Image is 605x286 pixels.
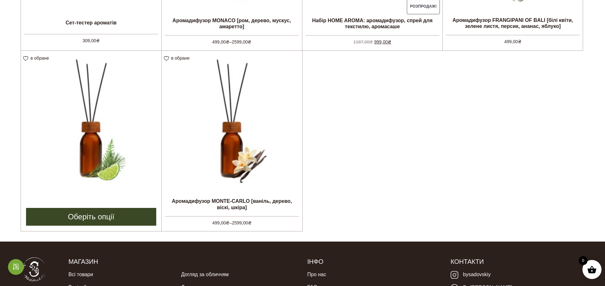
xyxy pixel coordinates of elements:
[451,257,584,266] h5: Контакти
[23,56,28,61] img: unfavourite.svg
[212,39,229,44] bdi: 499,00
[451,268,491,281] a: bysadovskiy
[307,257,441,266] h5: Інфо
[248,220,252,225] span: ₴
[212,220,230,225] bdi: 499,00
[181,268,229,281] a: Догляд за обличчям
[579,256,588,265] span: 0
[165,35,299,45] span: –
[232,220,252,225] bdi: 2599,00
[83,38,100,43] bdi: 309,00
[162,196,302,213] h2: Аромадифузор MONTE-CARLO [ваніль, дерево, віскі, шкіра]
[353,39,373,44] bdi: 1187,00
[518,39,521,44] span: ₴
[68,268,93,281] a: Всі товари
[226,220,229,225] span: ₴
[162,51,302,225] a: Аромадифузор MONTE-CARLO [ваніль, дерево, віскі, шкіра] 499,00₴–2599,00₴
[171,56,190,61] span: в обране
[162,15,302,32] h2: Аромадифузор MONACO [ром, дерево, мускус, амаретто]
[21,15,161,31] h2: Сет-тестер ароматів
[443,15,583,32] h2: Аромадифузор FRANGIPANI OF BALI [білі квіти, зелене листя, персик, ананас, яблуко]
[96,38,100,43] span: ₴
[232,39,252,44] bdi: 2599,00
[388,39,391,44] span: ₴
[23,56,51,61] a: в обране
[307,268,326,281] a: Про нас
[30,56,49,61] span: в обране
[68,257,298,266] h5: Магазин
[165,216,299,226] span: –
[226,39,229,44] span: ₴
[374,39,391,44] bdi: 999,00
[26,208,156,226] a: Виберіть опції для " Аромадифузор NORD [сосна, кедр, пачулі, груша, лайм]"
[302,15,443,32] h2: Набір HOME AROMA: аромадифузор, спрей для текстилю, аромасаше
[164,56,169,61] img: unfavourite.svg
[248,39,251,44] span: ₴
[164,56,192,61] a: в обране
[504,39,521,44] bdi: 499,00
[369,39,373,44] span: ₴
